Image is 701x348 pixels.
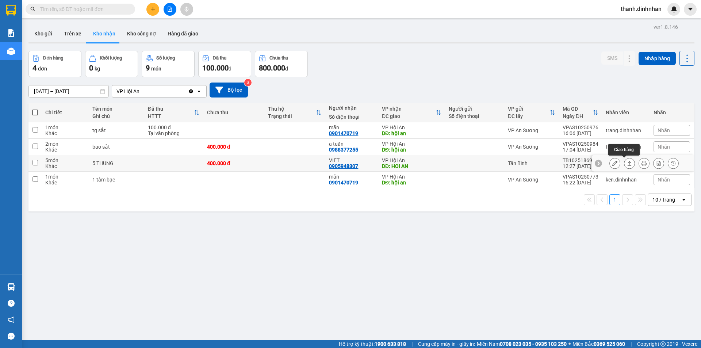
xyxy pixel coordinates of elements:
div: 1 món [45,125,85,130]
div: VP Hội An [382,125,441,130]
button: Kho gửi [28,25,58,42]
button: Đơn hàng4đơn [28,51,81,77]
div: 16:22 [DATE] [563,180,598,186]
img: warehouse-icon [7,283,15,291]
span: ⚪️ [568,343,571,345]
strong: 0708 023 035 - 0935 103 250 [500,341,567,347]
input: Select a date range. [29,85,108,97]
div: Giao hàng [624,158,635,169]
div: trang.dinhnhan [606,127,646,133]
span: | [411,340,413,348]
div: 100.000 đ [148,125,200,130]
div: Người gửi [449,106,501,112]
div: ĐC giao [382,113,436,119]
div: 5 món [45,157,85,163]
span: đ [285,66,288,72]
span: món [151,66,161,72]
span: search [30,7,35,12]
div: Sửa đơn hàng [609,158,620,169]
span: copyright [660,341,666,347]
strong: 1900 633 818 [375,341,406,347]
span: Nhãn [658,127,670,133]
img: solution-icon [7,29,15,37]
div: 400.000 đ [207,160,261,166]
div: mẫn [329,125,375,130]
span: 4 [32,64,37,72]
div: VIET [329,157,375,163]
div: 0901470719 [329,130,358,136]
div: Số điện thoại [329,114,375,120]
div: Ghi chú [92,113,141,119]
span: 100.000 [202,64,229,72]
div: DĐ: hội an [382,130,441,136]
div: VPAS10250773 [563,174,598,180]
div: Nhân viên [606,110,646,115]
div: tg sắt [92,127,141,133]
span: caret-down [687,6,694,12]
div: Trạng thái [268,113,316,119]
div: VPAS10250984 [563,141,598,147]
div: HTTT [148,113,194,119]
div: VP An Sương [508,144,555,150]
span: thanh.dinhnhan [615,4,667,14]
div: 0988377255 [329,147,358,153]
img: logo-vxr [6,5,16,16]
div: ĐC lấy [508,113,549,119]
div: ver 1.8.146 [654,23,678,31]
div: Số điện thoại [449,113,501,119]
span: Nhãn [658,144,670,150]
button: Khối lượng0kg [85,51,138,77]
span: Nhãn [658,177,670,183]
div: a tuấn [329,141,375,147]
div: 17:04 [DATE] [563,147,598,153]
div: Chưa thu [207,110,261,115]
div: VP nhận [382,106,436,112]
button: Kho công nợ [121,25,162,42]
div: Khối lượng [100,56,122,61]
span: environment [4,41,9,46]
img: warehouse-icon [7,47,15,55]
div: Khác [45,163,85,169]
button: caret-down [684,3,697,16]
li: VP [GEOGRAPHIC_DATA] [50,31,97,55]
button: Trên xe [58,25,87,42]
div: Chi tiết [45,110,85,115]
span: aim [184,7,189,12]
button: file-add [164,3,176,16]
div: VP An Sương [508,177,555,183]
button: Đã thu100.000đ [198,51,251,77]
svg: Clear value [188,88,194,94]
div: Người nhận [329,105,375,111]
div: Giao hàng [608,144,640,156]
div: VP gửi [508,106,549,112]
span: file-add [167,7,172,12]
button: aim [180,3,193,16]
span: 800.000 [259,64,285,72]
div: 1 tấm bạc [92,177,141,183]
div: Mã GD [563,106,593,112]
span: đơn [38,66,47,72]
button: Chưa thu800.000đ [255,51,308,77]
strong: 0369 525 060 [594,341,625,347]
div: 5 THUNG [92,160,141,166]
div: Khác [45,130,85,136]
div: bao sắt [92,144,141,150]
div: Tên món [92,106,141,112]
button: SMS [601,51,623,65]
span: Miền Bắc [572,340,625,348]
span: | [631,340,632,348]
div: VP Hội An [116,88,139,95]
span: question-circle [8,300,15,307]
th: Toggle SortBy [378,103,445,122]
th: Toggle SortBy [264,103,325,122]
svg: open [196,88,202,94]
div: trang.dinhnhan [606,144,646,150]
div: DĐ: hội an [382,180,441,186]
button: Số lượng9món [142,51,195,77]
span: message [8,333,15,340]
span: Hỗ trợ kỹ thuật: [339,340,406,348]
span: Cung cấp máy in - giấy in: [418,340,475,348]
div: 400.000 đ [207,144,261,150]
button: plus [146,3,159,16]
div: Thu hộ [268,106,316,112]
